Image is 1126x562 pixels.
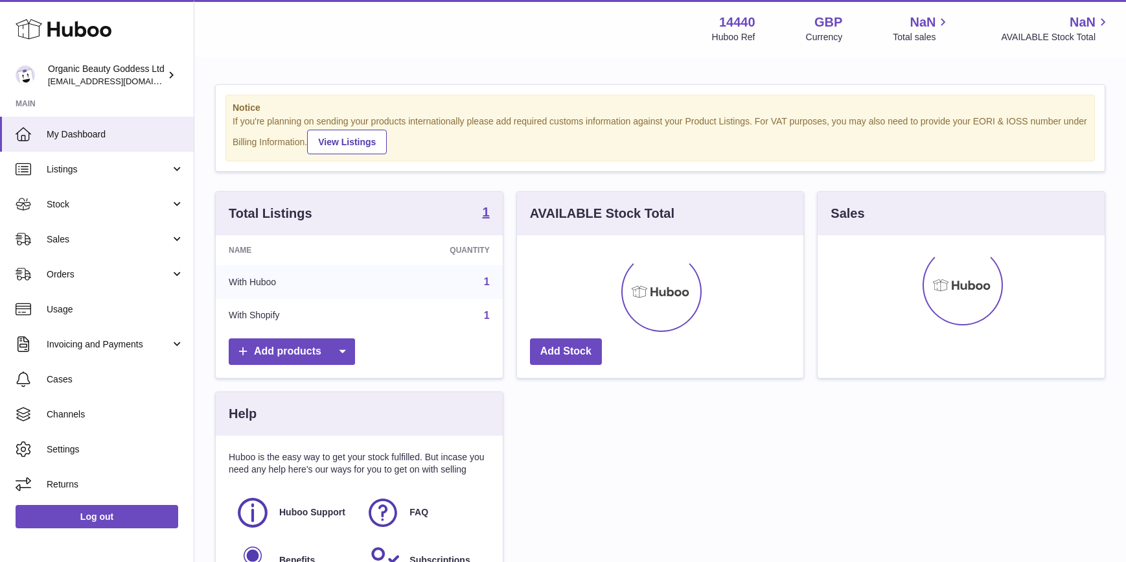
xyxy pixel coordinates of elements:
span: NaN [910,14,936,31]
div: If you're planning on sending your products internationally please add required customs informati... [233,115,1088,154]
a: 1 [483,205,490,221]
a: Add Stock [530,338,602,365]
a: 1 [484,276,490,287]
span: Huboo Support [279,506,345,519]
span: Sales [47,233,170,246]
span: Invoicing and Payments [47,338,170,351]
span: Settings [47,443,184,456]
strong: GBP [814,14,842,31]
a: Huboo Support [235,495,352,530]
h3: Sales [831,205,864,222]
img: internalAdmin-14440@internal.huboo.com [16,65,35,85]
p: Huboo is the easy way to get your stock fulfilled. But incase you need any help here's our ways f... [229,451,490,476]
span: FAQ [409,506,428,519]
span: [EMAIL_ADDRESS][DOMAIN_NAME] [48,76,190,86]
a: FAQ [365,495,483,530]
h3: AVAILABLE Stock Total [530,205,674,222]
div: Organic Beauty Goddess Ltd [48,63,165,88]
div: Currency [806,31,843,43]
a: 1 [484,310,490,321]
a: View Listings [307,130,387,154]
td: With Huboo [216,265,371,299]
a: Add products [229,338,355,365]
span: My Dashboard [47,128,184,141]
span: NaN [1070,14,1096,31]
div: Huboo Ref [712,31,755,43]
h3: Help [229,405,257,423]
span: Channels [47,408,184,421]
h3: Total Listings [229,205,312,222]
a: NaN Total sales [893,14,950,43]
a: Log out [16,505,178,528]
strong: Notice [233,102,1088,114]
span: Returns [47,478,184,491]
span: Usage [47,303,184,316]
th: Name [216,235,371,265]
span: Orders [47,268,170,281]
span: Total sales [893,31,950,43]
td: With Shopify [216,299,371,333]
span: Cases [47,373,184,386]
strong: 14440 [719,14,755,31]
span: Stock [47,198,170,211]
strong: 1 [483,205,490,218]
a: NaN AVAILABLE Stock Total [1001,14,1110,43]
span: Listings [47,163,170,176]
span: AVAILABLE Stock Total [1001,31,1110,43]
th: Quantity [371,235,503,265]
